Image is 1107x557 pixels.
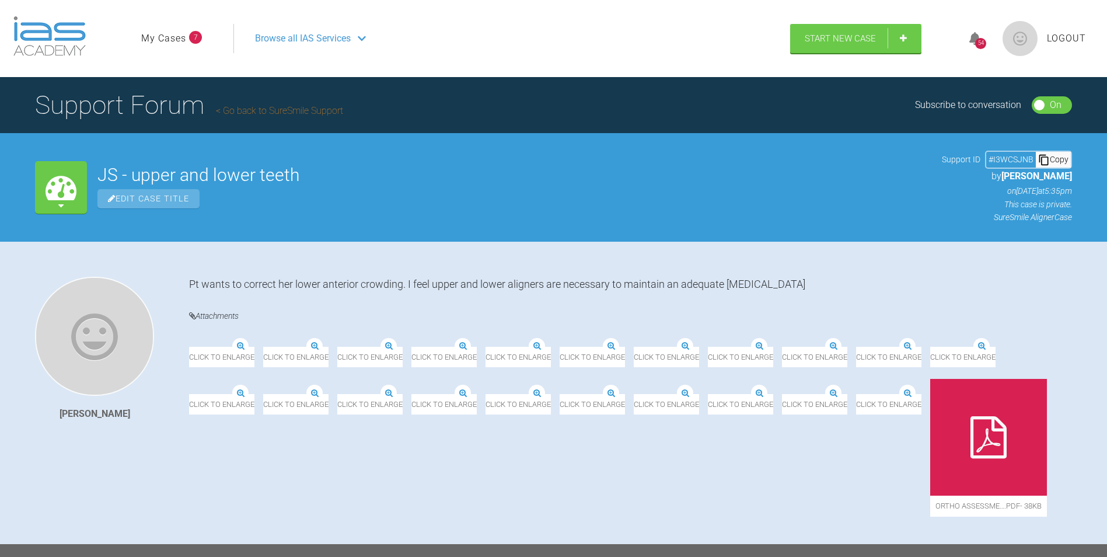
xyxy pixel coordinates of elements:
[942,153,980,166] span: Support ID
[856,347,921,367] span: Click to enlarge
[942,184,1072,197] p: on [DATE] at 5:35pm
[560,347,625,367] span: Click to enlarge
[942,169,1072,184] p: by
[942,211,1072,224] p: SureSmile Aligner Case
[189,277,1072,291] div: Pt wants to correct her lower anterior crowding. I feel upper and lower aligners are necessary to...
[60,406,130,422] div: [PERSON_NAME]
[805,33,876,44] span: Start New Case
[986,153,1036,166] div: # I3WCSJNB
[486,394,551,415] span: Click to enlarge
[263,347,329,367] span: Click to enlarge
[1036,152,1071,167] div: Copy
[942,198,1072,211] p: This case is private.
[1001,170,1072,182] span: [PERSON_NAME]
[141,31,186,46] a: My Cases
[1003,21,1038,56] img: profile.png
[975,38,986,49] div: 54
[35,277,154,396] img: Rupen Patel
[708,394,773,415] span: Click to enlarge
[35,85,343,126] h1: Support Forum
[782,394,847,415] span: Click to enlarge
[255,31,351,46] span: Browse all IAS Services
[97,189,200,208] span: Edit Case Title
[263,394,329,415] span: Click to enlarge
[337,394,403,415] span: Click to enlarge
[930,496,1047,516] span: ortho assessme….pdf - 38KB
[915,98,1021,113] div: Subscribe to conversation
[189,347,254,367] span: Click to enlarge
[97,166,931,184] h2: JS - upper and lower teeth
[189,309,1072,323] h4: Attachments
[189,394,254,415] span: Click to enlarge
[189,31,202,44] span: 7
[486,347,551,367] span: Click to enlarge
[216,105,343,116] a: Go back to SureSmile Support
[790,24,921,53] a: Start New Case
[13,16,86,56] img: logo-light.3e3ef733.png
[930,347,996,367] span: Click to enlarge
[856,394,921,415] span: Click to enlarge
[1047,31,1086,46] a: Logout
[560,394,625,415] span: Click to enlarge
[411,394,477,415] span: Click to enlarge
[782,347,847,367] span: Click to enlarge
[411,347,477,367] span: Click to enlarge
[634,347,699,367] span: Click to enlarge
[634,394,699,415] span: Click to enlarge
[337,347,403,367] span: Click to enlarge
[708,347,773,367] span: Click to enlarge
[1050,98,1061,113] div: On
